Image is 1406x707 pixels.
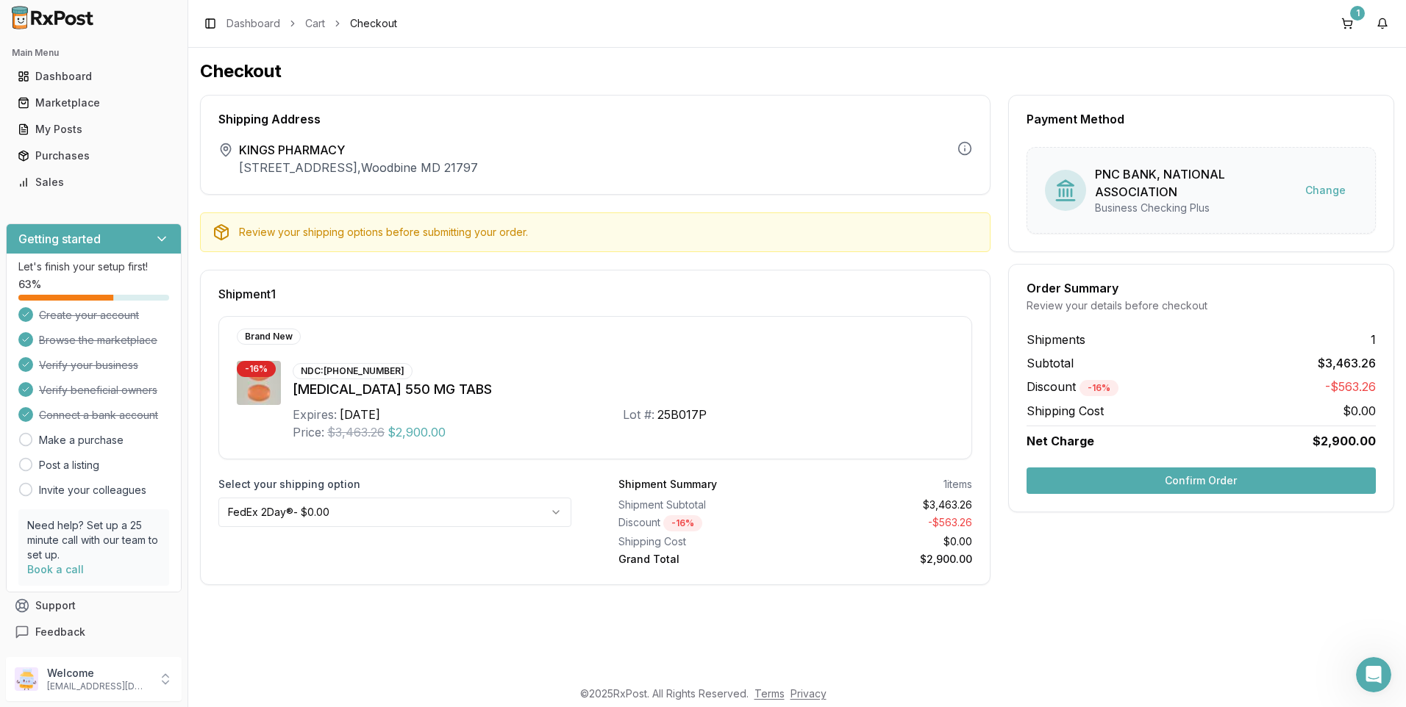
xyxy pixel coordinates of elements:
span: Subtotal [1027,354,1074,372]
span: $0.00 [1343,402,1376,420]
span: -$563.26 [1325,378,1376,396]
div: Payment Method [1027,113,1376,125]
span: $2,900.00 [388,423,446,441]
a: Terms [754,687,785,700]
button: Confirm Order [1027,467,1376,494]
span: Verify beneficial owners [39,383,157,398]
span: Create your account [39,308,139,323]
div: 1 items [943,477,972,492]
span: Shipments [1027,331,1085,348]
a: Marketplace [12,90,176,116]
div: 25B017P [657,406,707,423]
span: $3,463.26 [327,423,385,441]
div: Shipment Subtotal [618,498,789,512]
p: [EMAIL_ADDRESS][DOMAIN_NAME] [47,681,149,692]
div: Expires: [293,406,337,423]
span: KINGS PHARMACY [239,141,478,159]
div: - 16 % [1080,380,1118,396]
span: Discount [1027,379,1118,394]
button: Dashboard [6,65,182,88]
button: Support [6,592,182,619]
span: 1 [1371,331,1376,348]
h2: Main Menu [12,47,176,59]
span: $2,900.00 [1313,432,1376,450]
button: Feedback [6,619,182,645]
div: Grand Total [618,552,789,567]
button: Marketplace [6,91,182,115]
p: Let's finish your setup first! [18,259,169,274]
div: NDC: [PHONE_NUMBER] [293,363,413,379]
div: $2,900.00 [801,552,971,567]
a: Sales [12,169,176,195]
div: Dashboard [18,69,170,84]
a: Book a call [27,563,84,575]
div: Lot #: [623,406,654,423]
span: Net Charge [1027,434,1094,448]
div: Review your shipping options before submitting your order. [239,225,978,240]
div: Sales [18,175,170,190]
div: - $563.26 [801,515,971,531]
div: Shipping Cost [618,534,789,549]
div: PNC BANK, NATIONAL ASSOCIATION [1095,165,1293,201]
a: Dashboard [12,63,176,90]
button: Sales [6,171,182,194]
label: Select your shipping option [218,477,571,492]
span: Shipping Cost [1027,402,1104,420]
span: Checkout [350,16,397,31]
a: My Posts [12,116,176,143]
a: Cart [305,16,325,31]
div: Purchases [18,148,170,163]
div: Review your details before checkout [1027,298,1376,313]
span: Shipment 1 [218,288,276,300]
a: Dashboard [226,16,280,31]
p: [STREET_ADDRESS] , Woodbine MD 21797 [239,159,478,176]
div: 1 [1350,6,1365,21]
a: Post a listing [39,458,99,473]
p: Need help? Set up a 25 minute call with our team to set up. [27,518,160,562]
div: $0.00 [801,534,971,549]
button: 1 [1335,12,1359,35]
img: RxPost Logo [6,6,100,29]
div: - 16 % [237,361,276,377]
div: Marketplace [18,96,170,110]
span: Feedback [35,625,85,639]
a: Privacy [791,687,827,700]
nav: breadcrumb [226,16,397,31]
h3: Getting started [18,230,101,248]
button: Purchases [6,144,182,168]
span: 63 % [18,277,41,292]
iframe: Intercom live chat [1356,657,1391,692]
div: Price: [293,423,324,441]
a: Invite your colleagues [39,483,146,498]
span: Verify your business [39,358,138,373]
div: Shipping Address [218,113,972,125]
a: Purchases [12,143,176,169]
div: Order Summary [1027,282,1376,294]
img: Xifaxan 550 MG TABS [237,361,281,405]
button: Change [1293,177,1357,204]
div: Brand New [237,329,301,345]
div: Shipment Summary [618,477,717,492]
img: User avatar [15,667,38,691]
a: Make a purchase [39,433,124,448]
button: My Posts [6,118,182,141]
span: Connect a bank account [39,408,158,423]
div: My Posts [18,122,170,137]
p: Welcome [47,666,149,681]
span: $3,463.26 [1318,354,1376,372]
div: Business Checking Plus [1095,201,1293,215]
div: $3,463.26 [801,498,971,512]
span: Browse the marketplace [39,333,157,348]
div: [DATE] [340,406,380,423]
div: Discount [618,515,789,531]
div: [MEDICAL_DATA] 550 MG TABS [293,379,954,400]
div: - 16 % [663,515,702,531]
h1: Checkout [200,60,1394,83]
